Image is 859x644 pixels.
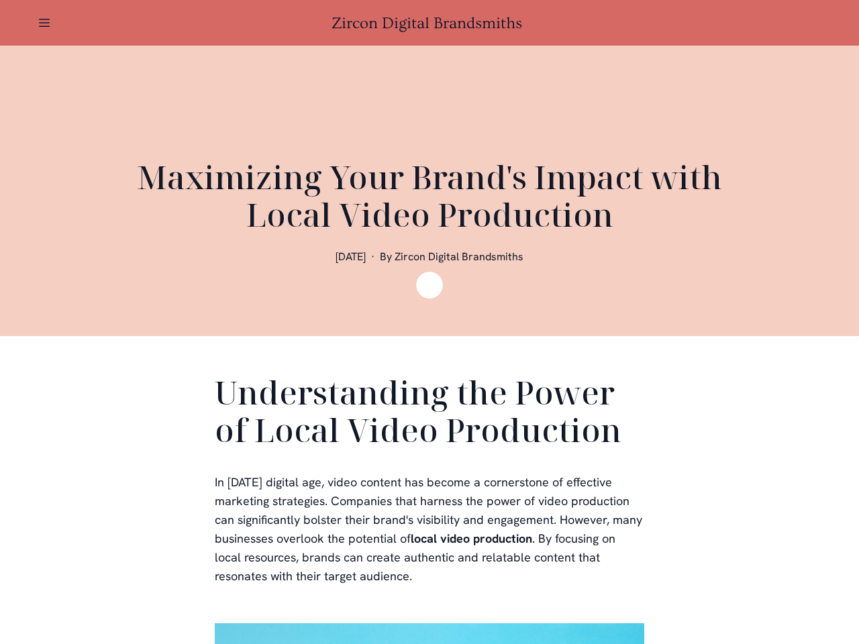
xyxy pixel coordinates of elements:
[107,158,752,233] h1: Maximizing Your Brand's Impact with Local Video Production
[336,250,366,264] span: [DATE]
[215,374,644,454] h2: Understanding the Power of Local Video Production
[371,250,374,264] span: ·
[215,473,644,586] p: In [DATE] digital age, video content has become a cornerstone of effective marketing strategies. ...
[411,531,532,546] b: local video production
[380,250,523,264] span: By Zircon Digital Brandsmiths
[416,272,443,299] img: Zircon Digital Brandsmiths
[332,14,527,32] a: Zircon Digital Brandsmiths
